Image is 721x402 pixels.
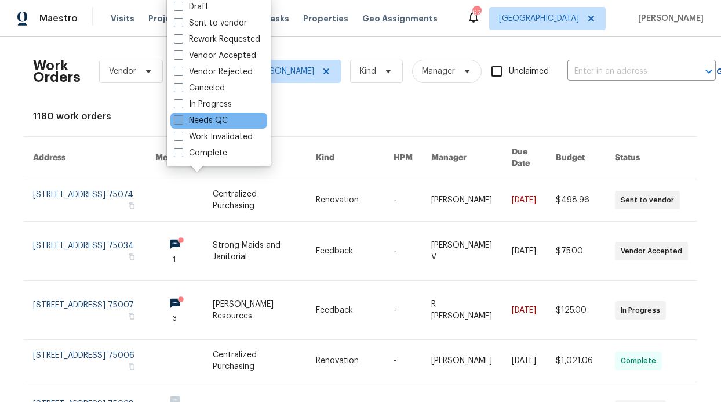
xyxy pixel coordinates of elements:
[253,66,314,77] span: [PERSON_NAME]
[502,137,547,179] th: Due Date
[384,179,422,222] td: -
[472,7,480,19] div: 62
[384,340,422,382] td: -
[303,13,348,24] span: Properties
[146,137,203,179] th: Messages
[384,222,422,281] td: -
[33,60,81,83] h2: Work Orders
[111,13,134,24] span: Visits
[422,179,502,222] td: [PERSON_NAME]
[265,15,289,23] span: Tasks
[606,137,697,179] th: Status
[174,82,225,94] label: Canceled
[203,340,307,382] td: Centralized Purchasing
[360,66,376,77] span: Kind
[422,66,455,77] span: Manager
[422,222,502,281] td: [PERSON_NAME] V
[203,281,307,340] td: [PERSON_NAME] Resources
[174,99,232,110] label: In Progress
[174,34,260,45] label: Rework Requested
[174,131,253,143] label: Work Invalidated
[307,137,384,179] th: Kind
[422,137,502,179] th: Manager
[307,179,384,222] td: Renovation
[174,50,256,61] label: Vendor Accepted
[567,63,683,81] input: Enter in an address
[499,13,579,24] span: [GEOGRAPHIC_DATA]
[39,13,78,24] span: Maestro
[24,137,146,179] th: Address
[509,66,549,78] span: Unclaimed
[126,252,137,262] button: Copy Address
[307,281,384,340] td: Feedback
[33,111,688,122] div: 1180 work orders
[633,13,704,24] span: [PERSON_NAME]
[701,63,717,79] button: Open
[362,13,438,24] span: Geo Assignments
[126,201,137,211] button: Copy Address
[422,281,502,340] td: R [PERSON_NAME]
[384,281,422,340] td: -
[203,179,307,222] td: Centralized Purchasing
[126,361,137,372] button: Copy Address
[174,1,209,13] label: Draft
[384,137,422,179] th: HPM
[126,311,137,321] button: Copy Address
[307,222,384,281] td: Feedback
[174,147,227,159] label: Complete
[307,340,384,382] td: Renovation
[203,222,307,281] td: Strong Maids and Janitorial
[547,137,606,179] th: Budget
[174,66,253,78] label: Vendor Rejected
[109,66,136,77] span: Vendor
[422,340,502,382] td: [PERSON_NAME]
[174,115,228,126] label: Needs QC
[148,13,184,24] span: Projects
[174,17,247,29] label: Sent to vendor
